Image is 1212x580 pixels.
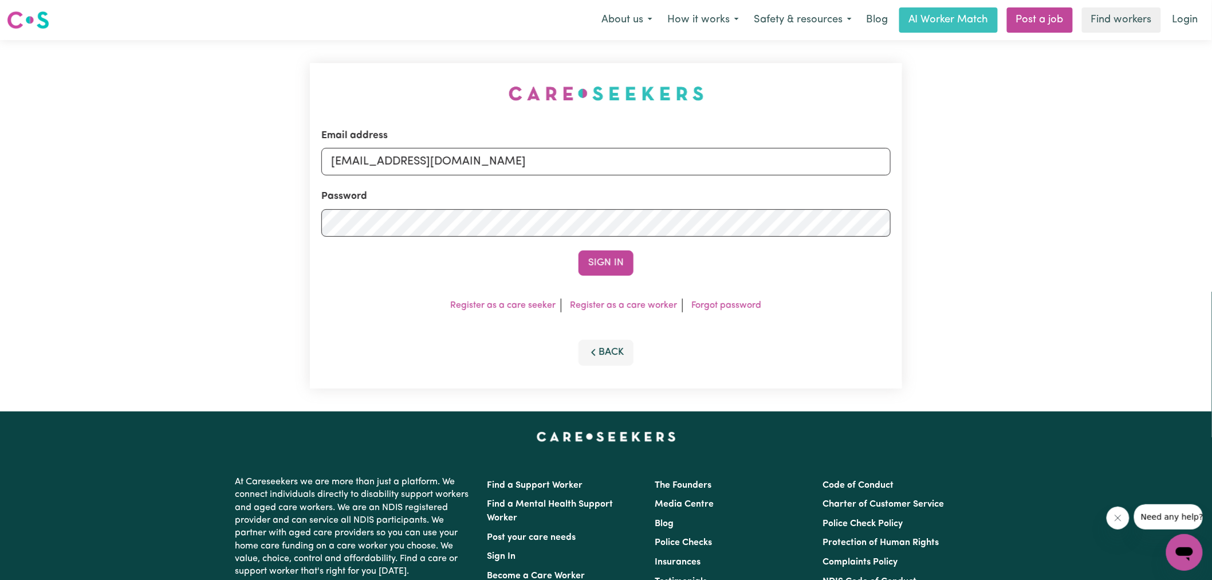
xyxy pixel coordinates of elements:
[537,432,676,441] a: Careseekers home page
[746,8,859,32] button: Safety & resources
[7,10,49,30] img: Careseekers logo
[823,558,898,567] a: Complaints Policy
[655,481,711,490] a: The Founders
[823,519,903,528] a: Police Check Policy
[823,500,945,509] a: Charter of Customer Service
[594,8,660,32] button: About us
[579,250,633,276] button: Sign In
[823,481,894,490] a: Code of Conduct
[321,148,891,175] input: Email address
[655,538,712,547] a: Police Checks
[655,519,674,528] a: Blog
[487,481,583,490] a: Find a Support Worker
[570,301,678,310] a: Register as a care worker
[487,552,516,561] a: Sign In
[1166,7,1205,33] a: Login
[899,7,998,33] a: AI Worker Match
[1082,7,1161,33] a: Find workers
[579,340,633,365] button: Back
[655,558,701,567] a: Insurances
[823,538,939,547] a: Protection of Human Rights
[321,189,367,204] label: Password
[451,301,556,310] a: Register as a care seeker
[487,533,576,542] a: Post your care needs
[7,7,49,33] a: Careseekers logo
[1107,507,1130,530] iframe: Close message
[7,8,69,17] span: Need any help?
[655,500,714,509] a: Media Centre
[487,500,613,523] a: Find a Mental Health Support Worker
[321,128,388,143] label: Email address
[859,7,895,33] a: Blog
[1166,534,1203,571] iframe: Button to launch messaging window
[1007,7,1073,33] a: Post a job
[692,301,762,310] a: Forgot password
[660,8,746,32] button: How it works
[1134,504,1203,530] iframe: Message from company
